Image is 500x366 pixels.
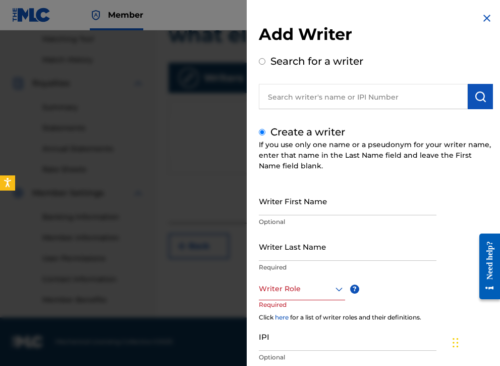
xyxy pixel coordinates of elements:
div: Click for a list of writer roles and their definitions. [259,313,493,322]
iframe: Chat Widget [450,317,500,366]
span: ? [350,285,359,294]
p: Optional [259,217,436,226]
img: Search Works [474,90,486,103]
p: Required [259,263,436,272]
img: MLC Logo [12,8,51,22]
p: Optional [259,353,436,362]
p: Required [259,300,297,323]
span: Member [108,9,143,21]
label: Search for a writer [270,55,363,67]
label: Create a writer [270,126,345,138]
div: If you use only one name or a pseudonym for your writer name, enter that name in the Last Name fi... [259,140,493,171]
div: Drag [453,328,459,358]
iframe: Resource Center [472,223,500,310]
img: Top Rightsholder [90,9,102,21]
h2: Add Writer [259,24,493,48]
input: Search writer's name or IPI Number [259,84,468,109]
a: here [275,313,289,321]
